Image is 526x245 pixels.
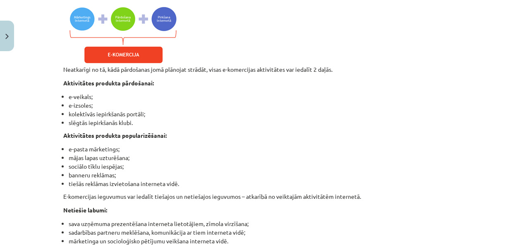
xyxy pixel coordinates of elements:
li: sadarbības partneru meklēšana, komunikācija ar tiem interneta vidē; [69,228,463,237]
li: sava uzņēmuma prezentēšana interneta lietotājiem, zīmola virzīšana; [69,219,463,228]
strong: Aktivitātes produkta pārdošanai: [63,79,154,87]
li: tiešās reklāmas izvietošana interneta vidē. [69,179,463,188]
li: sociālo tīklu iespējas; [69,162,463,171]
p: Neatkarīgi no tā, kādā pārdošanas jomā plānojat strādāt, visas e-komercijas aktivitātes var iedal... [63,5,463,74]
li: e-izsoles; [69,101,463,110]
li: banneru reklāmas; [69,171,463,179]
p: E-komercijas ieguvumus var iedalīt tiešajos un netiešajos ieguvumos – atkarībā no veiktajām aktiv... [63,192,463,201]
li: mājas lapas uzturēšana; [69,153,463,162]
strong: Netiešie labumi: [63,206,107,214]
li: kolektīvās iepirkšanās portāli; [69,110,463,118]
strong: Aktivitātes produkta popularizēšanai: [63,132,167,139]
li: e-pasta mārketings; [69,145,463,153]
li: e-veikals; [69,92,463,101]
img: icon-close-lesson-0947bae3869378f0d4975bcd49f059093ad1ed9edebbc8119c70593378902aed.svg [5,34,9,39]
li: slēgtās iepirkšanās klubi. [69,118,463,127]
